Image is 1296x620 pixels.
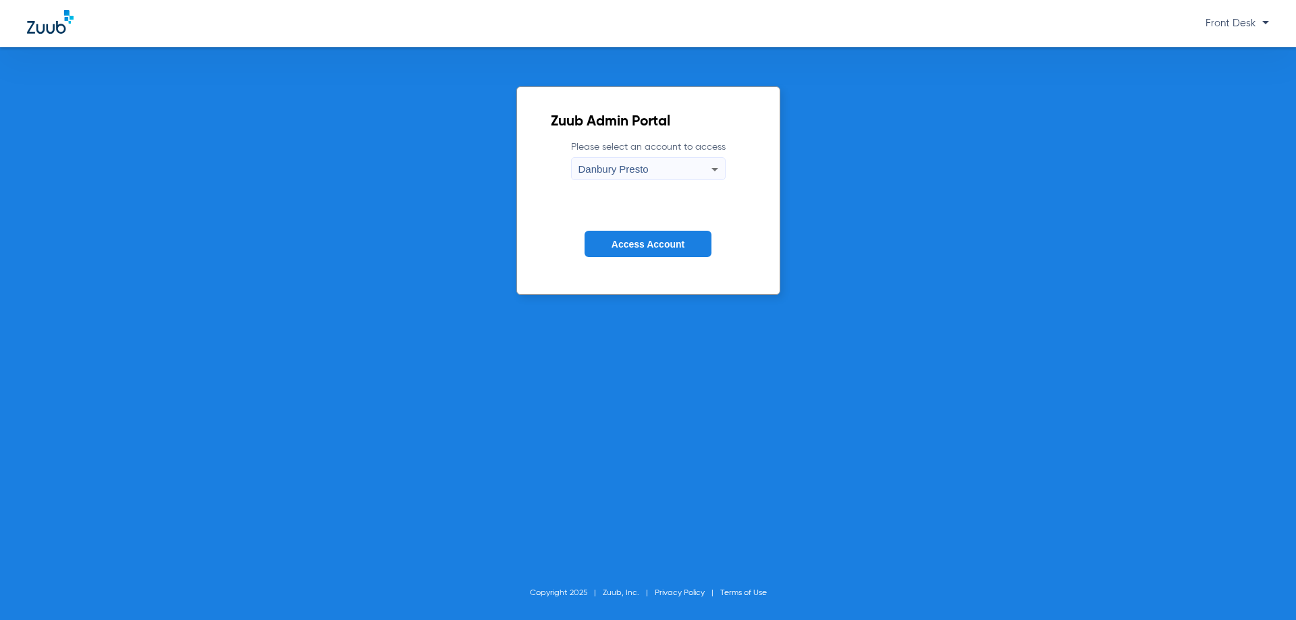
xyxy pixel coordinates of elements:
[1206,18,1269,28] span: Front Desk
[603,586,655,600] li: Zuub, Inc.
[655,589,705,597] a: Privacy Policy
[571,140,726,180] label: Please select an account to access
[551,115,746,129] h2: Zuub Admin Portal
[27,10,74,34] img: Zuub Logo
[720,589,767,597] a: Terms of Use
[1228,555,1296,620] iframe: Chat Widget
[612,239,684,250] span: Access Account
[578,163,649,175] span: Danbury Presto
[585,231,711,257] button: Access Account
[530,586,603,600] li: Copyright 2025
